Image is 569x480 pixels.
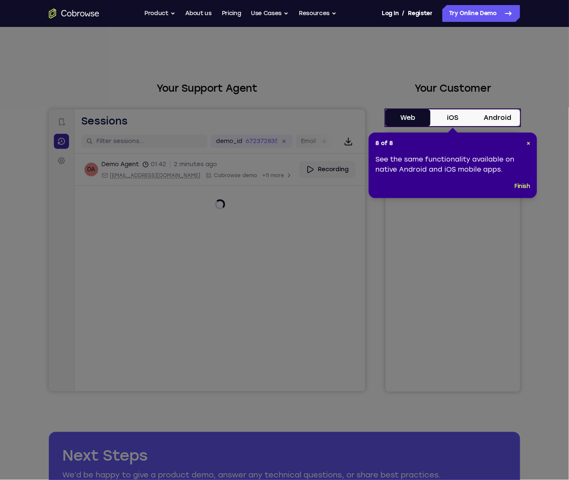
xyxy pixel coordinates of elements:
button: Use Cases [251,5,289,22]
span: +11 more [213,63,235,69]
span: 8 of 8 [375,139,393,148]
a: Go to the home page [49,8,99,19]
button: Product [144,5,175,22]
a: Connect [5,5,20,20]
label: Email [252,28,267,36]
input: Filter sessions... [48,28,154,36]
time: 2025-09-25T13:04:22.608Z [125,51,168,58]
span: / [402,8,405,19]
button: iOS [431,109,476,126]
span: DA [39,56,47,64]
a: Try Online Demo [442,5,520,22]
a: Pricing [222,5,241,22]
a: Register [408,5,433,22]
span: Cobrowse demo [165,63,208,69]
div: App [157,63,208,69]
h1: Sessions [32,5,79,19]
div: User profile [36,53,49,67]
div: Open device details [26,44,316,77]
button: Android [475,109,520,126]
button: Finish [514,181,530,191]
span: 01:42 [102,51,117,58]
div: See the same functionality available on native Android and iOS mobile apps. [375,154,530,175]
label: demo_id [167,28,194,36]
span: web@example.com [61,63,152,69]
a: Settings [5,44,20,59]
div: Demo Agent [53,51,90,59]
a: About us [186,5,212,22]
button: Web [386,109,431,126]
span: × [526,140,530,147]
button: Close Tour [526,139,530,148]
a: Sessions [5,24,20,40]
button: Resources [299,5,337,22]
a: Log In [382,5,399,22]
div: Email [53,63,152,69]
a: Recording [250,52,306,69]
